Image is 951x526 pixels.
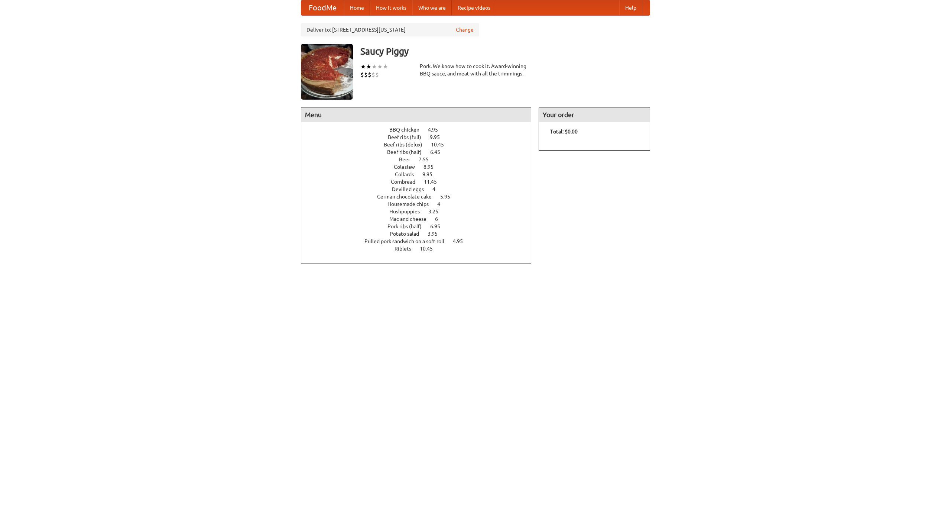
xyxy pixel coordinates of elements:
a: Help [619,0,642,15]
span: 10.45 [431,142,451,148]
a: Beef ribs (delux) 10.45 [384,142,458,148]
h4: Menu [301,107,531,122]
li: $ [364,71,368,79]
span: 9.95 [422,171,440,177]
span: Beef ribs (half) [387,149,429,155]
a: Hushpuppies 3.25 [389,209,452,214]
h3: Saucy Piggy [360,44,650,59]
a: Collards 9.95 [395,171,446,177]
a: Mac and cheese 6 [389,216,452,222]
span: Beer [399,156,418,162]
a: German chocolate cake 5.95 [377,194,464,200]
li: $ [375,71,379,79]
li: ★ [371,62,377,71]
li: $ [368,71,371,79]
span: Hushpuppies [389,209,427,214]
a: Home [344,0,370,15]
a: Coleslaw 8.95 [394,164,447,170]
span: 11.45 [424,179,444,185]
a: Beer 7.55 [399,156,442,162]
span: Potato salad [390,231,426,237]
span: 3.95 [428,231,445,237]
span: Collards [395,171,421,177]
span: Beef ribs (delux) [384,142,430,148]
span: 4.95 [428,127,445,133]
li: ★ [366,62,371,71]
a: Beef ribs (half) 6.45 [387,149,454,155]
div: Pork. We know how to cook it. Award-winning BBQ sauce, and meat with all the trimmings. [420,62,531,77]
a: Recipe videos [452,0,496,15]
span: Mac and cheese [389,216,434,222]
span: Pork ribs (half) [387,223,429,229]
a: Who we are [412,0,452,15]
span: 6 [435,216,445,222]
span: Riblets [395,246,419,252]
li: $ [371,71,375,79]
li: ★ [377,62,383,71]
li: ★ [360,62,366,71]
a: Housemade chips 4 [387,201,454,207]
span: 6.95 [430,223,448,229]
img: angular.jpg [301,44,353,100]
h4: Your order [539,107,650,122]
a: How it works [370,0,412,15]
span: 4 [432,186,443,192]
span: 8.95 [423,164,441,170]
b: Total: $0.00 [550,129,578,135]
span: German chocolate cake [377,194,439,200]
span: BBQ chicken [389,127,427,133]
span: 9.95 [430,134,447,140]
span: 4 [437,201,448,207]
a: Pork ribs (half) 6.95 [387,223,454,229]
a: Cornbread 11.45 [391,179,451,185]
a: Riblets 10.45 [395,246,447,252]
a: BBQ chicken 4.95 [389,127,452,133]
span: 4.95 [453,238,470,244]
span: Coleslaw [394,164,422,170]
span: 10.45 [420,246,440,252]
a: Beef ribs (full) 9.95 [388,134,454,140]
span: Cornbread [391,179,423,185]
span: Housemade chips [387,201,436,207]
div: Deliver to: [STREET_ADDRESS][US_STATE] [301,23,479,36]
span: 5.95 [440,194,458,200]
a: Potato salad 3.95 [390,231,451,237]
span: 7.55 [419,156,436,162]
a: FoodMe [301,0,344,15]
span: Beef ribs (full) [388,134,429,140]
a: Change [456,26,474,33]
span: 6.45 [430,149,448,155]
li: ★ [383,62,388,71]
a: Devilled eggs 4 [392,186,449,192]
a: Pulled pork sandwich on a soft roll 4.95 [364,238,477,244]
span: 3.25 [428,209,446,214]
span: Pulled pork sandwich on a soft roll [364,238,452,244]
span: Devilled eggs [392,186,431,192]
li: $ [360,71,364,79]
